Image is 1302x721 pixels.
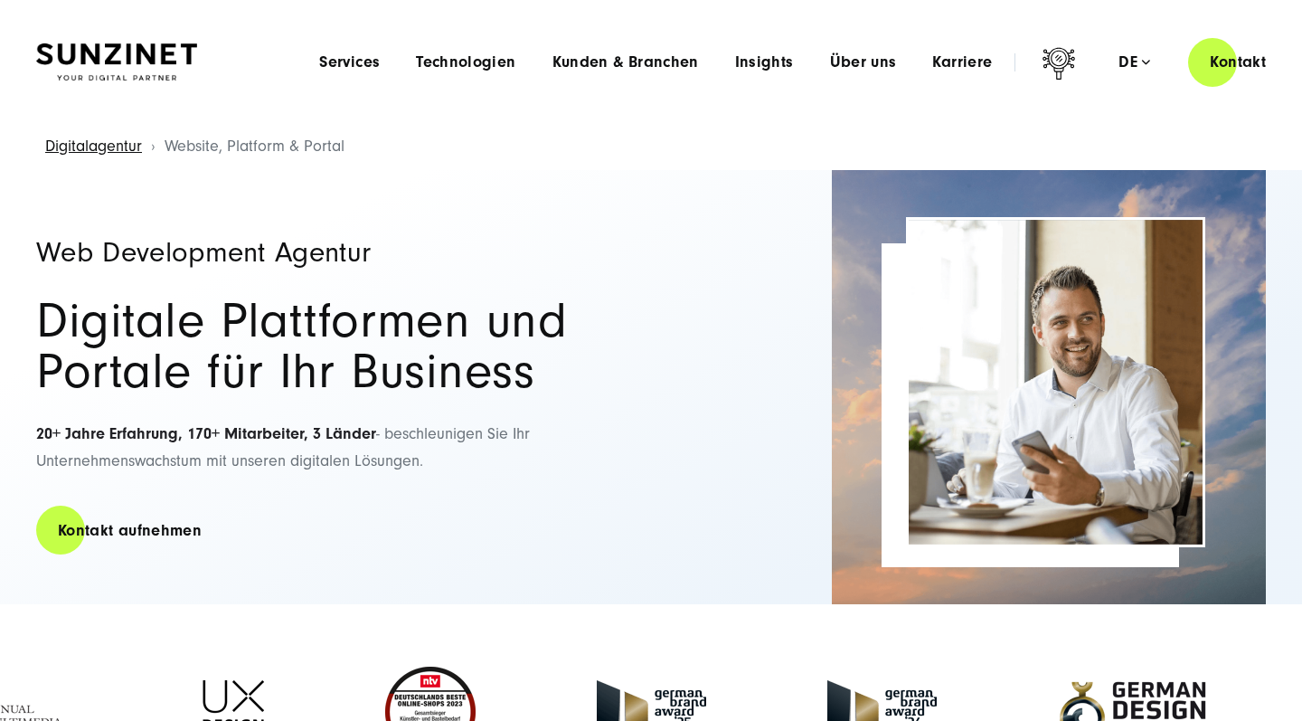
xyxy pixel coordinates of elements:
a: Insights [735,53,794,71]
span: Website, Platform & Portal [165,137,344,156]
h2: Digitale Plattformen und Portale für Ihr Business [36,296,669,397]
strong: 20+ Jahre Erfahrung, 170+ Mitarbeiter, 3 Länder [36,424,376,443]
img: Full-Service Digitalagentur SUNZINET - E-Commerce Beratung [909,220,1203,545]
span: - beschleunigen Sie Ihr Unternehmenswachstum mit unseren digitalen Lösungen. [36,424,530,471]
a: Kontakt aufnehmen [36,505,223,556]
a: Digitalagentur [45,137,142,156]
a: Services [319,53,380,71]
div: de [1118,53,1150,71]
img: SUNZINET Full Service Digital Agentur [36,43,197,81]
img: Full-Service Digitalagentur SUNZINET - Business Applications Web & Cloud_2 [832,170,1266,604]
a: Technologien [416,53,515,71]
a: Kontakt [1188,36,1288,88]
a: Karriere [932,53,992,71]
h1: Web Development Agentur [36,238,669,267]
a: Über uns [830,53,897,71]
a: Kunden & Branchen [552,53,699,71]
